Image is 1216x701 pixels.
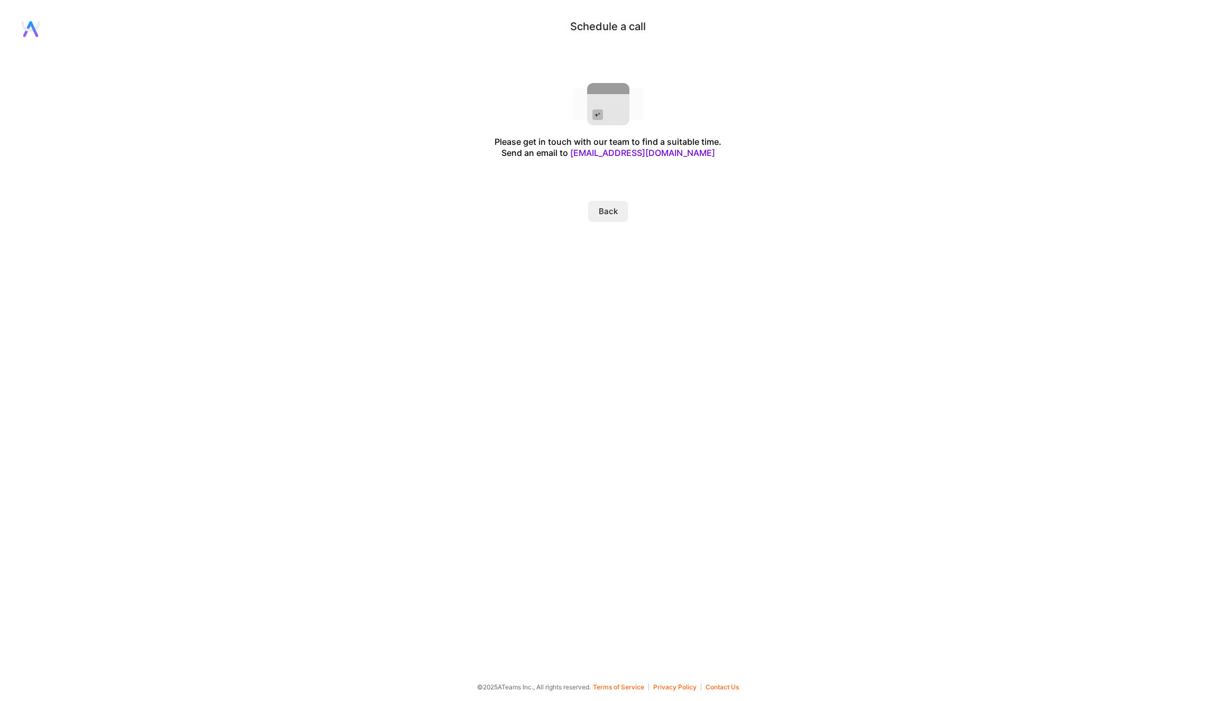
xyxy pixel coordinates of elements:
[588,201,628,222] button: Back
[495,136,721,159] div: Please get in touch with our team to find a suitable time. Send an email to
[570,21,646,32] div: Schedule a call
[570,147,715,158] a: [EMAIL_ADDRESS][DOMAIN_NAME]
[706,684,739,690] button: Contact Us
[653,684,701,690] button: Privacy Policy
[593,684,649,690] button: Terms of Service
[477,681,591,693] span: © 2025 ATeams Inc., All rights reserved.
